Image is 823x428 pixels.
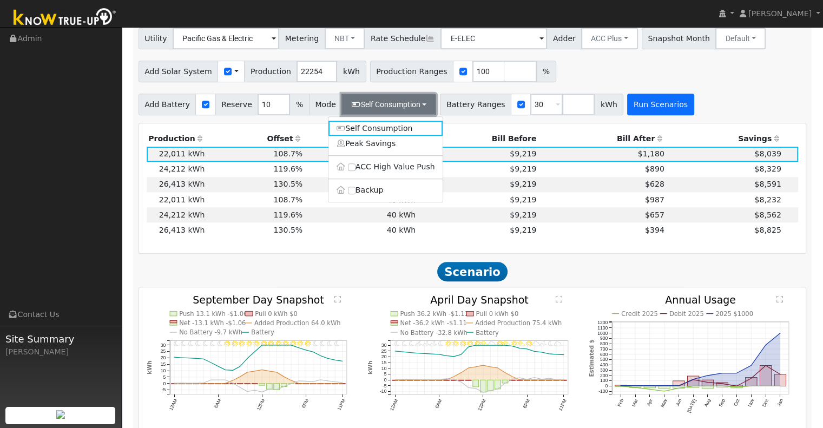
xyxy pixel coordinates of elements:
[548,379,550,380] circle: onclick=""
[320,355,321,357] circle: onclick=""
[600,335,608,341] text: 900
[328,160,443,175] label: ACC High Value Push
[627,94,694,115] button: Run Scenarios
[290,341,296,347] i: 4PM - Clear
[600,341,608,346] text: 800
[341,360,343,362] circle: onclick=""
[526,379,528,380] circle: onclick=""
[173,357,175,358] circle: onclick=""
[460,353,462,355] circle: onclick=""
[555,353,557,355] circle: onclick=""
[548,377,550,379] circle: onclick=""
[239,376,241,378] circle: onclick=""
[541,378,542,380] circle: onclick=""
[416,378,418,380] circle: onclick=""
[510,164,536,173] span: $9,219
[645,180,664,188] span: $628
[147,147,207,162] td: 22,011 kWh
[645,226,664,234] span: $394
[160,355,166,360] text: 20
[645,195,664,204] span: $987
[147,162,207,177] td: 24,212 kWh
[430,341,437,347] i: 5AM - PartlyCloudy
[312,351,314,353] circle: onclick=""
[482,364,484,366] circle: onclick=""
[776,295,783,303] text: 
[754,164,781,173] span: $8,329
[555,379,557,380] circle: onclick=""
[475,341,480,347] i: 11AM - MostlyClear
[409,378,411,380] circle: onclick=""
[188,357,189,359] circle: onclick=""
[431,353,432,354] circle: onclick=""
[298,347,299,348] circle: onclick=""
[738,134,772,143] span: Savings
[334,295,341,303] text: 
[325,28,365,49] button: NBT
[384,377,387,383] text: 0
[510,226,536,234] span: $9,219
[750,365,752,366] circle: onclick=""
[370,61,453,82] span: Production Ranges
[547,28,582,49] span: Adder
[765,365,766,366] circle: onclick=""
[215,94,259,115] span: Reserve
[760,366,771,386] rect: onclick=""
[532,341,539,347] i: 7PM - MostlyCloudy
[305,162,418,177] td: 30 kWh
[305,349,306,351] circle: onclick=""
[193,294,324,306] text: September Day Snapshot
[181,357,182,358] circle: onclick=""
[715,28,766,49] button: Default
[273,210,302,219] span: 119.6%
[721,372,723,374] circle: onclick=""
[203,341,207,347] i: 4AM - Clear
[283,344,285,346] circle: onclick=""
[687,376,699,386] rect: onclick=""
[261,344,262,346] circle: onclick=""
[437,262,508,281] span: Scenario
[268,341,274,347] i: 1PM - Clear
[327,341,332,347] i: 9PM - Clear
[147,131,207,146] th: Production
[638,149,664,158] span: $1,180
[539,341,547,347] i: 8PM - PartlyCloudy
[179,310,247,318] text: Push 13.1 kWh -$1.06
[139,28,174,49] span: Utility
[600,352,608,357] text: 600
[423,341,430,347] i: 4AM - PartlyCloudy
[424,379,425,380] circle: onclick=""
[232,341,238,347] i: 8AM - Clear
[225,379,226,380] circle: onclick=""
[430,294,528,306] text: April Day Snapshot
[510,180,536,188] span: $9,219
[251,328,274,336] text: Battery
[283,376,285,378] circle: onclick=""
[160,348,166,354] text: 25
[254,351,255,352] circle: onclick=""
[600,362,608,367] text: 400
[195,358,197,359] circle: onclick=""
[327,380,328,381] circle: onclick=""
[273,180,302,188] span: 130.5%
[581,28,638,49] button: ACC Plus
[253,341,259,347] i: 11AM - Clear
[707,374,708,376] circle: onclick=""
[476,310,518,318] text: Pull 0 kWh $0
[510,149,536,158] span: $9,219
[453,355,455,357] circle: onclick=""
[754,149,781,158] span: $8,039
[400,328,468,336] text: No Battery -32.8 kWh
[445,379,447,380] circle: onclick=""
[754,195,781,204] span: $8,232
[5,332,116,346] span: Site Summary
[174,341,178,347] i: 12AM - Clear
[394,341,399,347] i: 12AM - MostlyClear
[594,94,623,115] span: kWh
[489,344,491,346] circle: onclick=""
[438,379,440,380] circle: onclick=""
